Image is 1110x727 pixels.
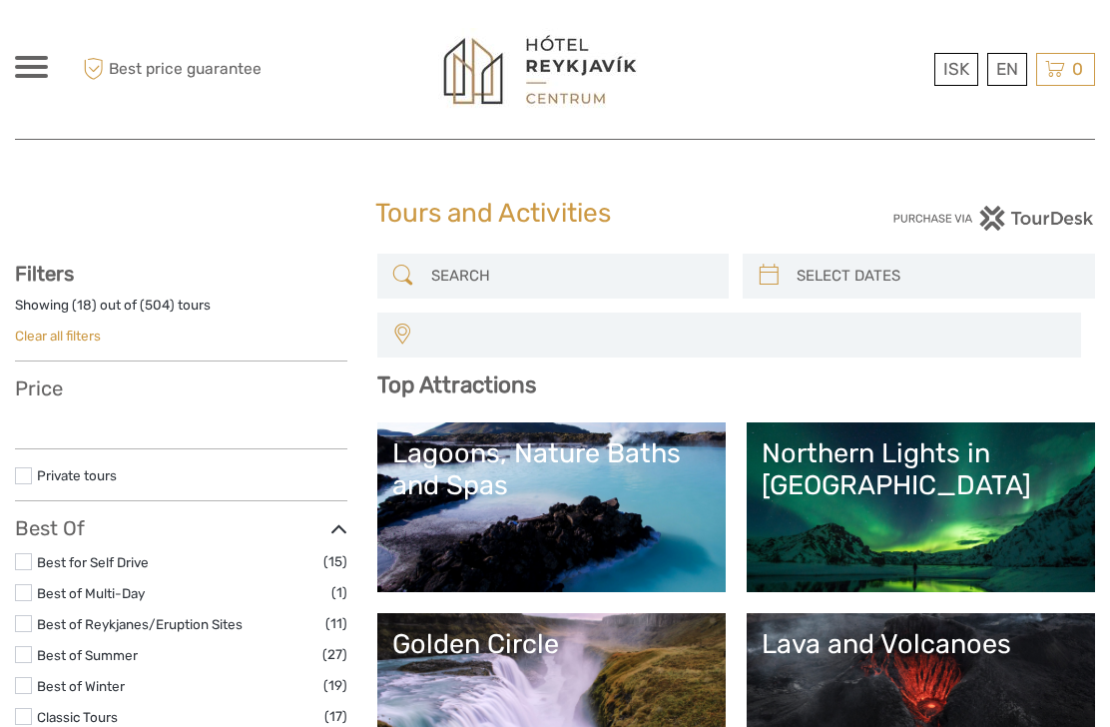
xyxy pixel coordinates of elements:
span: (19) [323,674,347,697]
a: Best of Reykjanes/Eruption Sites [37,616,243,632]
span: Best price guarantee [78,53,285,86]
div: Northern Lights in [GEOGRAPHIC_DATA] [762,437,1080,502]
a: Best of Multi-Day [37,585,145,601]
span: (11) [325,612,347,635]
h3: Best Of [15,516,347,540]
a: Private tours [37,467,117,483]
div: EN [987,53,1027,86]
b: Top Attractions [377,371,536,398]
a: Best of Winter [37,678,125,694]
input: SELECT DATES [789,259,1085,294]
input: SEARCH [423,259,720,294]
span: 0 [1069,59,1086,79]
a: Best of Summer [37,647,138,663]
div: Golden Circle [392,628,711,660]
div: Showing ( ) out of ( ) tours [15,296,347,327]
a: Best for Self Drive [37,554,149,570]
div: Lagoons, Nature Baths and Spas [392,437,711,502]
a: Clear all filters [15,328,101,344]
a: Northern Lights in [GEOGRAPHIC_DATA] [762,437,1080,577]
h3: Price [15,376,347,400]
div: Lava and Volcanoes [762,628,1080,660]
span: ISK [943,59,969,79]
span: (1) [331,581,347,604]
strong: Filters [15,262,74,286]
h1: Tours and Activities [375,198,736,230]
a: Lagoons, Nature Baths and Spas [392,437,711,577]
a: Classic Tours [37,709,118,725]
label: 504 [145,296,170,315]
img: 1302-193844b0-62ee-484d-874e-72dc28c7b514_logo_big.jpg [430,28,650,112]
span: (27) [322,643,347,666]
img: PurchaseViaTourDesk.png [892,206,1095,231]
span: (15) [323,550,347,573]
label: 18 [77,296,92,315]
